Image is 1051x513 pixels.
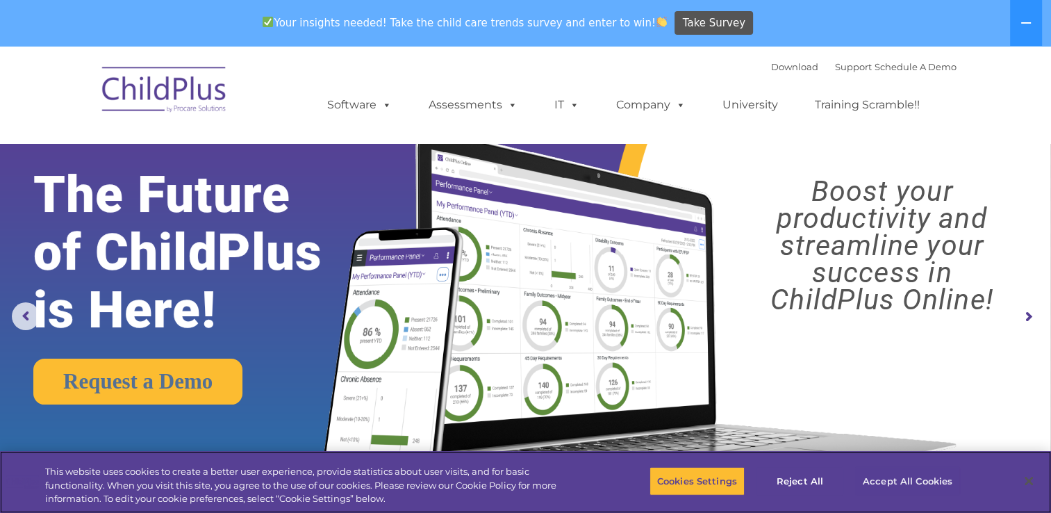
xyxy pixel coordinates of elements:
button: Reject All [756,466,843,496]
a: University [709,91,792,119]
a: Support [835,61,872,72]
a: Schedule A Demo [875,61,957,72]
a: Take Survey [675,11,753,35]
a: IT [540,91,593,119]
a: Request a Demo [33,359,242,405]
button: Accept All Cookies [855,466,960,496]
span: Phone number [193,149,252,159]
rs-layer: Boost your productivity and streamline your success in ChildPlus Online! [726,178,1038,313]
img: ✅ [263,17,273,27]
div: This website uses cookies to create a better user experience, provide statistics about user visit... [45,465,578,506]
a: Download [771,61,818,72]
span: Take Survey [683,11,745,35]
button: Close [1013,466,1044,496]
button: Cookies Settings [649,466,745,496]
img: 👏 [656,17,667,27]
a: Assessments [415,91,531,119]
rs-layer: The Future of ChildPlus is Here! [33,166,369,339]
img: ChildPlus by Procare Solutions [95,57,234,127]
font: | [771,61,957,72]
span: Last name [193,92,235,102]
a: Training Scramble!! [801,91,934,119]
a: Company [602,91,700,119]
span: Your insights needed! Take the child care trends survey and enter to win! [257,9,673,36]
a: Software [313,91,406,119]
